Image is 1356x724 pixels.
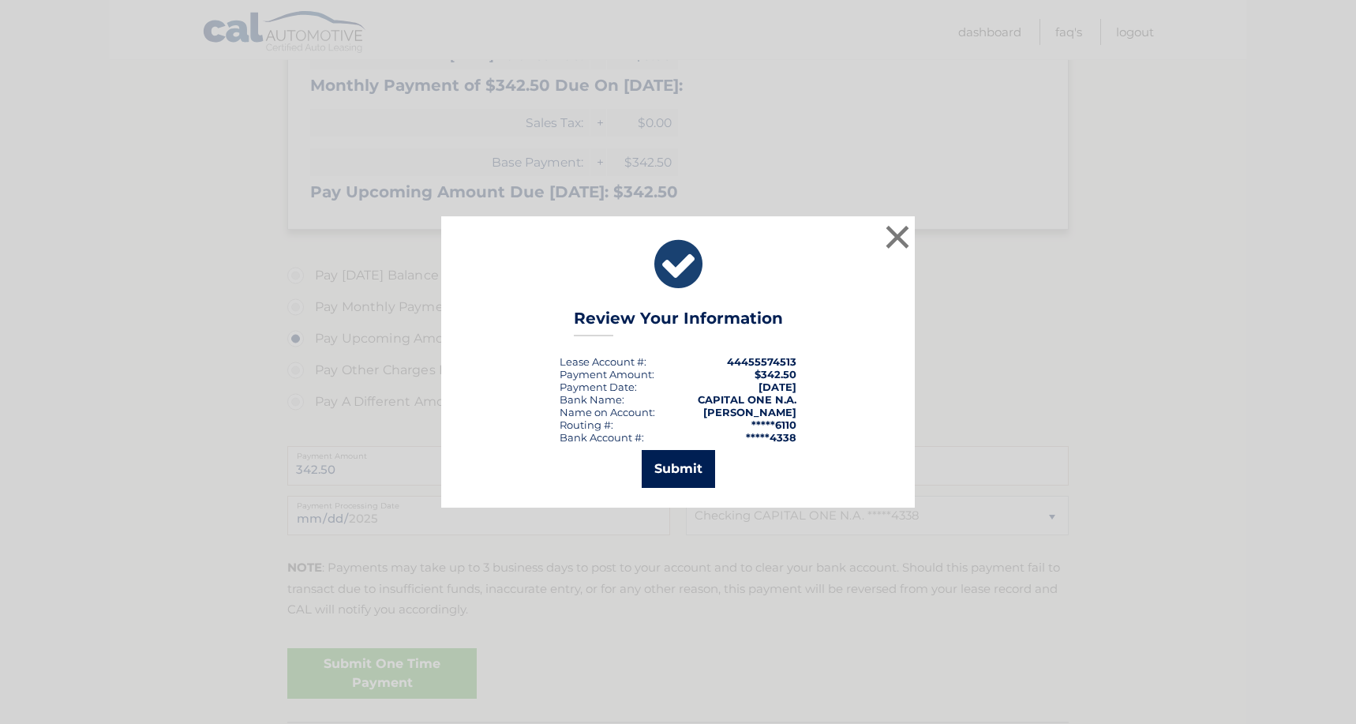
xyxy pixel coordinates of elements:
span: Payment Date [560,381,635,393]
div: Bank Name: [560,393,624,406]
div: Payment Amount: [560,368,654,381]
strong: [PERSON_NAME] [703,406,796,418]
button: × [882,221,913,253]
span: $342.50 [755,368,796,381]
div: Lease Account #: [560,355,646,368]
div: Bank Account #: [560,431,644,444]
button: Submit [642,450,715,488]
span: [DATE] [759,381,796,393]
strong: 44455574513 [727,355,796,368]
div: : [560,381,637,393]
div: Routing #: [560,418,613,431]
h3: Review Your Information [574,309,783,336]
strong: CAPITAL ONE N.A. [698,393,796,406]
div: Name on Account: [560,406,655,418]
